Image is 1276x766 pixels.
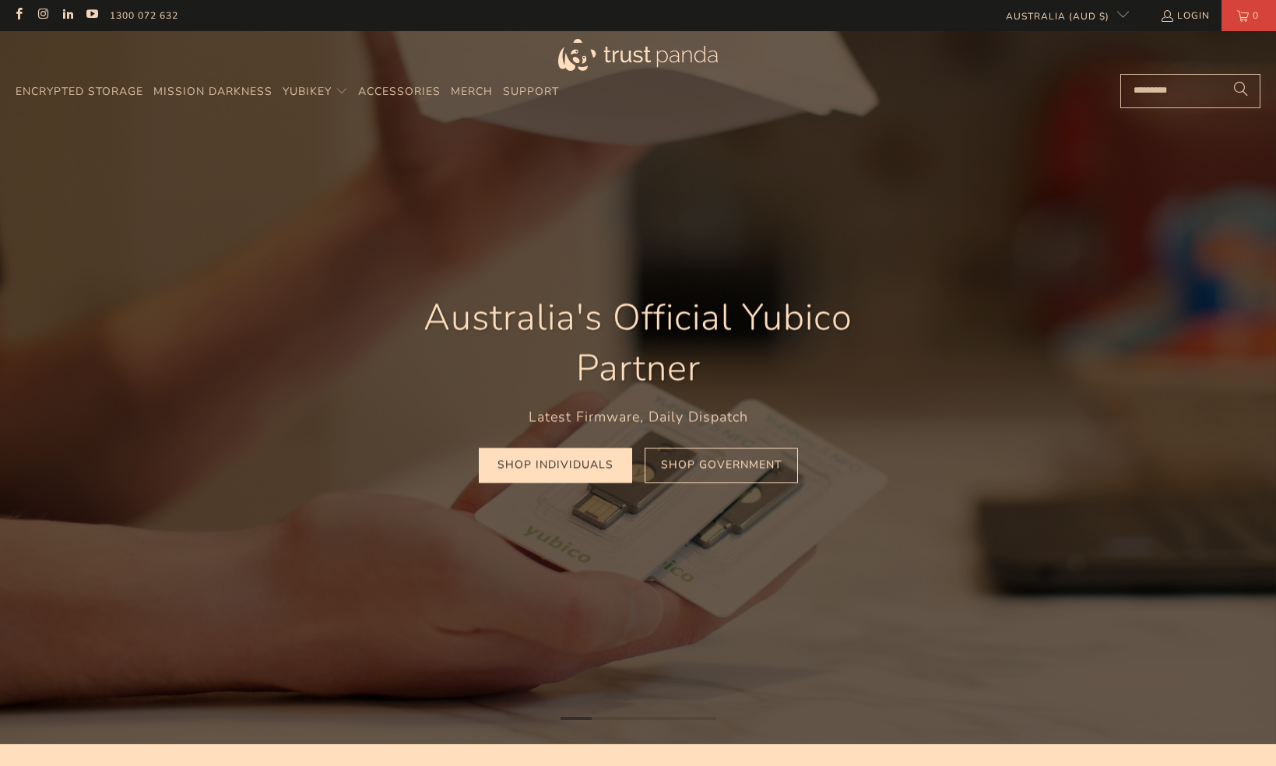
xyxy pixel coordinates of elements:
span: Mission Darkness [153,84,272,99]
a: Accessories [358,74,441,111]
a: Trust Panda Australia on Facebook [12,9,25,22]
li: Page dot 4 [654,717,685,720]
a: Trust Panda Australia on LinkedIn [61,9,74,22]
a: Support [503,74,559,111]
span: YubiKey [283,84,332,99]
input: Search... [1120,74,1260,108]
h1: Australia's Official Yubico Partner [381,292,895,395]
a: Merch [451,74,493,111]
nav: Translation missing: en.navigation.header.main_nav [16,74,559,111]
a: Encrypted Storage [16,74,143,111]
a: Trust Panda Australia on Instagram [36,9,49,22]
span: Accessories [358,84,441,99]
a: Shop Individuals [479,448,632,483]
a: 1300 072 632 [110,7,178,24]
li: Page dot 5 [685,717,716,720]
img: Trust Panda Australia [558,39,718,71]
summary: YubiKey [283,74,348,111]
span: Encrypted Storage [16,84,143,99]
span: Merch [451,84,493,99]
a: Shop Government [645,448,798,483]
li: Page dot 1 [561,717,592,720]
button: Search [1222,74,1260,108]
li: Page dot 2 [592,717,623,720]
a: Mission Darkness [153,74,272,111]
a: Trust Panda Australia on YouTube [85,9,98,22]
a: Login [1160,7,1210,24]
p: Latest Firmware, Daily Dispatch [381,406,895,429]
li: Page dot 3 [623,717,654,720]
span: Support [503,84,559,99]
